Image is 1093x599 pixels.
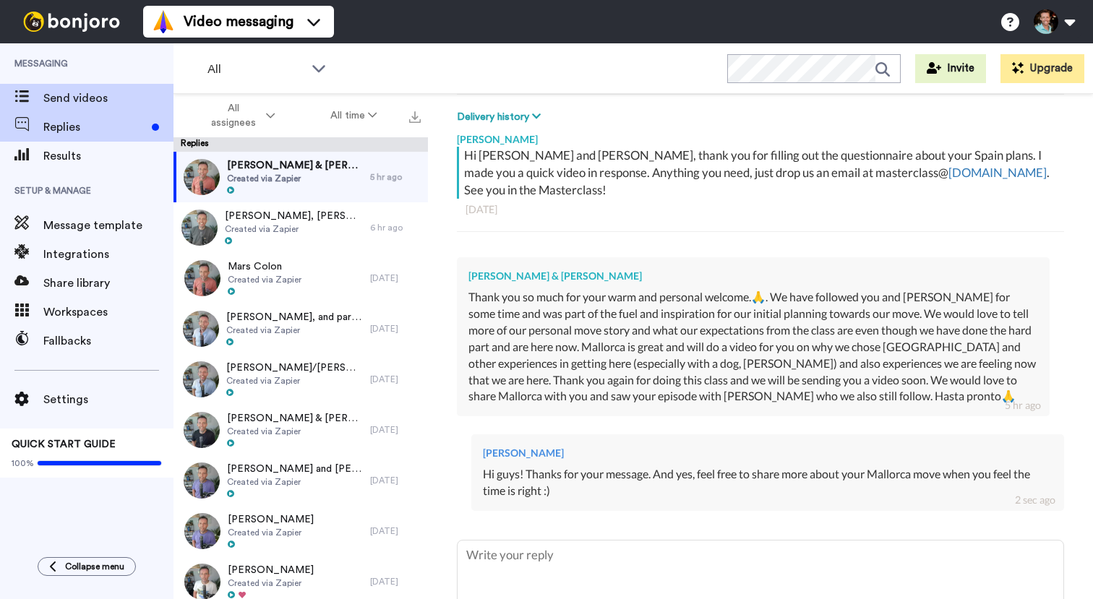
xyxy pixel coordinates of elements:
[370,222,421,233] div: 6 hr ago
[43,246,173,263] span: Integrations
[181,210,218,246] img: 161e35e9-6eff-416e-9523-e9ab2af76a7e-thumb.jpg
[227,173,363,184] span: Created via Zapier
[464,147,1060,199] div: Hi [PERSON_NAME] and [PERSON_NAME], thank you for filling out the questionnaire about your Spain ...
[225,209,363,223] span: [PERSON_NAME], [PERSON_NAME] ([PERSON_NAME]) [PERSON_NAME], AND HOPEFULLY OUR SON & DAUGHTER ([PE...
[43,303,173,321] span: Workspaces
[228,259,301,274] span: Mars Colon
[228,527,314,538] span: Created via Zapier
[184,412,220,448] img: 1f2140ff-3974-49f0-ba46-95add5af472b-thumb.jpg
[468,289,1038,405] div: Thank you so much for your warm and personal welcome.🙏. We have followed you and [PERSON_NAME] fo...
[38,557,136,576] button: Collapse menu
[173,303,428,354] a: [PERSON_NAME], and partner, [PERSON_NAME]Created via Zapier[DATE]
[17,12,126,32] img: bj-logo-header-white.svg
[43,90,173,107] span: Send videos
[370,475,421,486] div: [DATE]
[457,125,1064,147] div: [PERSON_NAME]
[176,95,303,136] button: All assignees
[370,424,421,436] div: [DATE]
[468,269,1038,283] div: [PERSON_NAME] & [PERSON_NAME]
[173,152,428,202] a: [PERSON_NAME] & [PERSON_NAME]Created via Zapier5 hr ago
[173,202,428,253] a: [PERSON_NAME], [PERSON_NAME] ([PERSON_NAME]) [PERSON_NAME], AND HOPEFULLY OUR SON & DAUGHTER ([PE...
[226,324,363,336] span: Created via Zapier
[173,253,428,303] a: Mars ColonCreated via Zapier[DATE]
[173,137,428,152] div: Replies
[1000,54,1084,83] button: Upgrade
[483,446,1053,460] div: [PERSON_NAME]
[43,147,173,165] span: Results
[370,323,421,335] div: [DATE]
[43,118,146,136] span: Replies
[207,61,304,78] span: All
[12,439,116,449] span: QUICK START GUIDE
[184,159,220,195] img: 1a1e0d85-faef-4fe7-af58-1fedc71449b7-thumb.jpg
[405,105,425,126] button: Export all results that match these filters now.
[65,561,124,572] span: Collapse menu
[466,202,1055,217] div: [DATE]
[227,426,363,437] span: Created via Zapier
[370,171,421,183] div: 5 hr ago
[173,506,428,556] a: [PERSON_NAME]Created via Zapier[DATE]
[184,513,220,549] img: 61321bca-9026-479d-a2c2-185ada04ca36-thumb.jpg
[184,462,220,499] img: d718861b-5aed-44bc-bff7-6a9c32a31cbc-thumb.jpg
[43,217,173,234] span: Message template
[227,411,363,426] span: [PERSON_NAME] & [PERSON_NAME]
[43,391,173,408] span: Settings
[226,361,363,375] span: [PERSON_NAME]/[PERSON_NAME] (husband)
[409,111,421,123] img: export.svg
[370,576,421,587] div: [DATE]
[184,260,220,296] img: e0300ed1-e367-4da0-85ed-5c82bf15bf90-thumb.jpg
[205,101,263,130] span: All assignees
[12,457,34,469] span: 100%
[183,311,219,347] img: 35ef64f7-4513-4357-9900-52723d5dd9a4-thumb.jpg
[370,525,421,537] div: [DATE]
[184,12,293,32] span: Video messaging
[483,466,1053,499] div: Hi guys! Thanks for your message. And yes, feel free to share more about your Mallorca move when ...
[225,223,363,235] span: Created via Zapier
[1005,398,1041,413] div: 5 hr ago
[183,361,219,397] img: de3b1953-68f4-4d10-b2ee-f93dd7dd7bbb-thumb.jpg
[228,563,314,577] span: [PERSON_NAME]
[915,54,986,83] button: Invite
[228,274,301,285] span: Created via Zapier
[1015,493,1055,507] div: 2 sec ago
[226,375,363,387] span: Created via Zapier
[457,109,545,125] button: Delivery history
[43,332,173,350] span: Fallbacks
[227,158,363,173] span: [PERSON_NAME] & [PERSON_NAME]
[228,577,314,589] span: Created via Zapier
[173,405,428,455] a: [PERSON_NAME] & [PERSON_NAME]Created via Zapier[DATE]
[370,272,421,284] div: [DATE]
[173,354,428,405] a: [PERSON_NAME]/[PERSON_NAME] (husband)Created via Zapier[DATE]
[303,103,406,129] button: All time
[227,462,363,476] span: [PERSON_NAME] and [PERSON_NAME]
[226,310,363,324] span: [PERSON_NAME], and partner, [PERSON_NAME]
[948,165,1047,180] a: [DOMAIN_NAME]
[173,455,428,506] a: [PERSON_NAME] and [PERSON_NAME]Created via Zapier[DATE]
[43,275,173,292] span: Share library
[152,10,175,33] img: vm-color.svg
[370,374,421,385] div: [DATE]
[228,512,314,527] span: [PERSON_NAME]
[227,476,363,488] span: Created via Zapier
